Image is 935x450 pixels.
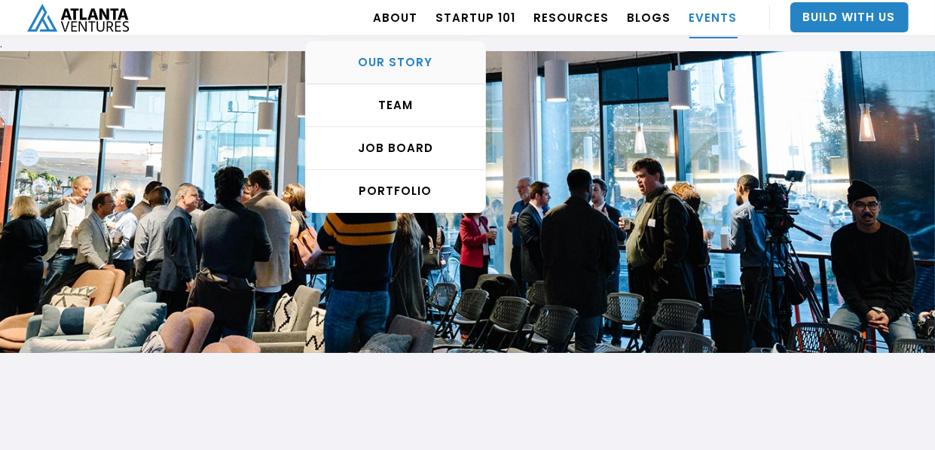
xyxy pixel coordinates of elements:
[790,2,909,32] a: Build With Us
[306,98,485,113] div: TEAM
[306,84,485,127] a: TEAM
[306,127,485,170] a: Job Board
[306,55,485,70] div: OUR STORY
[306,170,485,212] a: PORTFOLIO
[306,141,485,156] div: Job Board
[306,41,485,84] a: OUR STORY
[306,184,485,199] div: PORTFOLIO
